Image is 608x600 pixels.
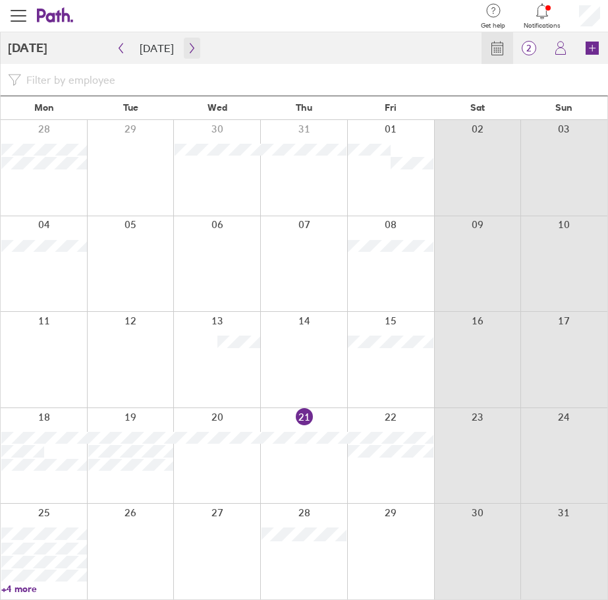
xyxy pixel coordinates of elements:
a: +4 more [1,583,87,595]
span: Sat [470,102,485,113]
span: Wed [207,102,227,113]
span: Get help [481,22,505,30]
button: [DATE] [129,38,184,59]
input: Filter by employee [21,68,600,92]
span: Sun [555,102,572,113]
span: Mon [34,102,54,113]
span: Fri [385,102,397,113]
span: Thu [296,102,312,113]
span: 2 [513,43,545,53]
span: Tue [123,102,138,113]
a: 2 [513,32,545,64]
a: Notifications [524,2,561,30]
span: Notifications [524,22,561,30]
